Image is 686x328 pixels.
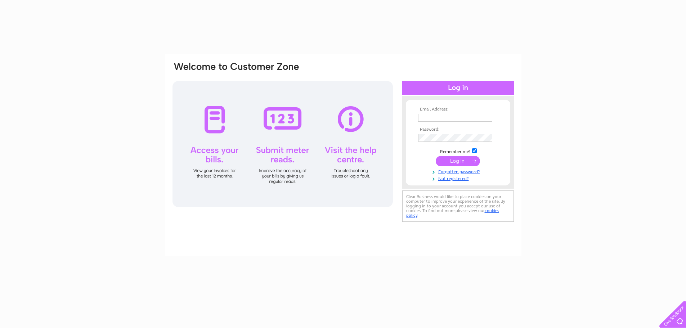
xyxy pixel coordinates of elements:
a: Forgotten password? [418,168,500,175]
div: Clear Business would like to place cookies on your computer to improve your experience of the sit... [402,190,514,222]
a: cookies policy [406,208,499,218]
td: Remember me? [416,147,500,154]
th: Email Address: [416,107,500,112]
th: Password: [416,127,500,132]
input: Submit [436,156,480,166]
a: Not registered? [418,175,500,181]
